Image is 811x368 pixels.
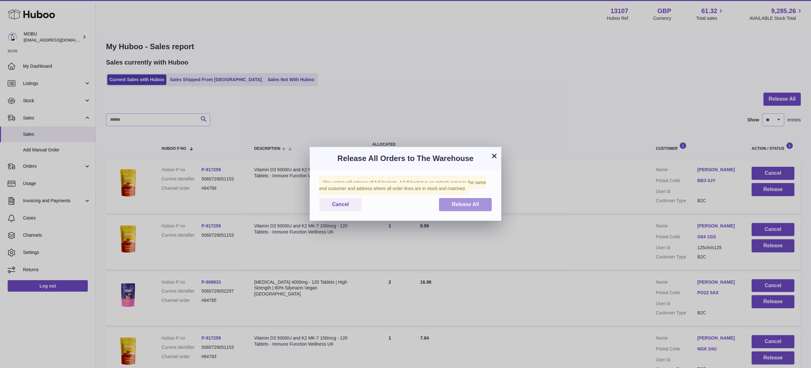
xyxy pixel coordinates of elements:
[439,198,492,211] button: Release All
[452,202,479,207] span: Release All
[490,152,498,160] button: ×
[319,176,486,195] span: This action will release all full baskets. A full basket is an order/s going to the same end cust...
[332,202,349,207] span: Cancel
[319,198,361,211] button: Cancel
[319,153,492,164] h3: Release All Orders to The Warehouse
